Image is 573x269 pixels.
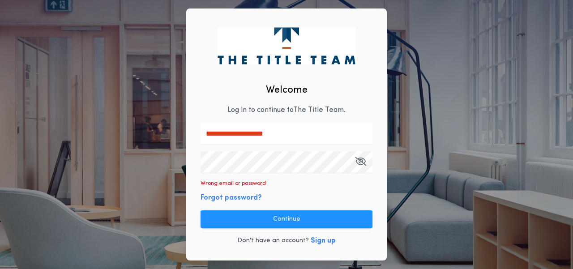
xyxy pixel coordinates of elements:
button: Continue [201,210,372,228]
button: Sign up [311,235,336,246]
p: Wrong email or password [201,180,266,187]
p: Log in to continue to The Title Team . [227,105,346,115]
button: Forgot password? [201,192,262,203]
img: logo [218,27,355,64]
p: Don't have an account? [237,236,309,245]
h2: Welcome [266,83,308,98]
